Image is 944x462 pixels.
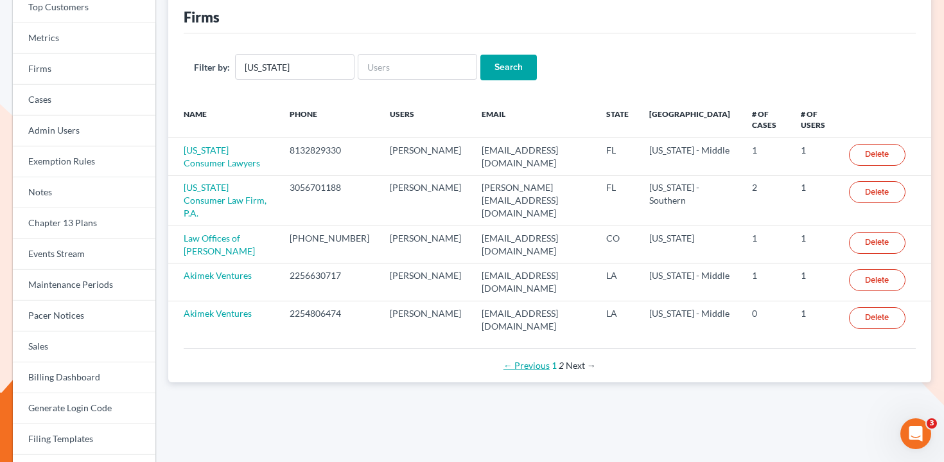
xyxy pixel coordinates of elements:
a: Delete [849,307,905,329]
td: 2 [742,175,790,226]
div: Firms [184,8,220,26]
td: 0 [742,301,790,338]
a: Events Stream [13,239,155,270]
td: 2254806474 [279,301,380,338]
span: 3 [927,418,937,429]
a: Billing Dashboard [13,362,155,393]
a: Akimek Ventures [184,270,252,281]
a: Sales [13,332,155,362]
a: [US_STATE] Consumer Law Firm, P.A. [184,182,267,218]
td: 1 [742,226,790,263]
td: FL [596,175,639,226]
td: [US_STATE] - Southern [639,175,742,226]
iframe: Intercom live chat [900,418,931,449]
a: [US_STATE] Consumer Lawyers [184,145,260,168]
td: 1 [791,138,839,175]
a: Admin Users [13,116,155,147]
td: FL [596,138,639,175]
a: Delete [849,232,905,254]
td: [PERSON_NAME] [380,263,471,301]
td: [US_STATE] - Middle [639,263,742,301]
a: Akimek Ventures [184,308,252,319]
a: Generate Login Code [13,393,155,424]
th: # of Cases [742,101,790,138]
a: Notes [13,177,155,208]
th: Name [168,101,279,138]
a: Chapter 13 Plans [13,208,155,239]
th: # of Users [791,101,839,138]
td: 1 [791,175,839,226]
td: [US_STATE] - Middle [639,138,742,175]
td: [PHONE_NUMBER] [279,226,380,263]
td: [US_STATE] - Middle [639,301,742,338]
td: [PERSON_NAME] [380,226,471,263]
th: Email [471,101,596,138]
td: 2256630717 [279,263,380,301]
td: LA [596,301,639,338]
td: 1 [791,226,839,263]
td: 1 [742,263,790,301]
td: [EMAIL_ADDRESS][DOMAIN_NAME] [471,138,596,175]
td: [PERSON_NAME] [380,138,471,175]
a: Delete [849,144,905,166]
a: Page 1 [552,360,557,371]
input: Firm Name [235,54,354,80]
a: Maintenance Periods [13,270,155,301]
td: [PERSON_NAME] [380,175,471,226]
td: LA [596,263,639,301]
td: 8132829330 [279,138,380,175]
a: Law Offices of [PERSON_NAME] [184,233,255,256]
a: Filing Templates [13,424,155,455]
th: [GEOGRAPHIC_DATA] [639,101,742,138]
label: Filter by: [194,60,230,74]
a: Delete [849,181,905,203]
div: Pagination [194,359,905,372]
td: [PERSON_NAME][EMAIL_ADDRESS][DOMAIN_NAME] [471,175,596,226]
input: Search [480,55,537,80]
td: 1 [742,138,790,175]
a: Delete [849,269,905,291]
a: Firms [13,54,155,85]
td: [EMAIL_ADDRESS][DOMAIN_NAME] [471,226,596,263]
td: [US_STATE] [639,226,742,263]
span: Next page [566,360,596,371]
a: Previous page [503,360,550,371]
td: 1 [791,263,839,301]
td: [EMAIL_ADDRESS][DOMAIN_NAME] [471,263,596,301]
a: Exemption Rules [13,147,155,177]
th: Users [380,101,471,138]
td: CO [596,226,639,263]
td: [PERSON_NAME] [380,301,471,338]
input: Users [358,54,477,80]
a: Cases [13,85,155,116]
em: Page 2 [559,360,564,371]
a: Pacer Notices [13,301,155,332]
td: [EMAIL_ADDRESS][DOMAIN_NAME] [471,301,596,338]
td: 1 [791,301,839,338]
td: 3056701188 [279,175,380,226]
th: State [596,101,639,138]
a: Metrics [13,23,155,54]
th: Phone [279,101,380,138]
